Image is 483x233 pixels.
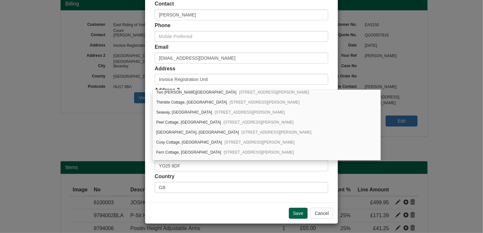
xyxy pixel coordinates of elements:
button: Cancel [310,208,333,219]
div: Thimble Cottage, Cliff Road [153,97,380,107]
span: [STREET_ADDRESS][PERSON_NAME] [223,120,293,125]
label: Address [155,65,175,73]
div: Two Hoots, Cliff Road [153,87,380,97]
label: Email [155,44,169,51]
input: Save [289,208,308,219]
span: [STREET_ADDRESS][PERSON_NAME] [224,150,294,155]
div: Seaway, Cliff Road [153,107,380,117]
label: Phone [155,22,171,29]
span: [STREET_ADDRESS][PERSON_NAME] [241,130,311,135]
span: [STREET_ADDRESS][PERSON_NAME] [239,90,309,95]
div: Fern Cottage, Cliff Road [153,147,380,157]
span: [STREET_ADDRESS][PERSON_NAME] [215,110,285,115]
label: Contact [155,0,174,8]
div: Cosy Cottage, Cliff Road [153,137,380,147]
span: [STREET_ADDRESS][PERSON_NAME] [225,140,295,145]
input: Mobile Preferred [155,31,328,42]
div: Peel Cottage, Cliff Road [153,117,380,127]
label: Country [155,173,174,180]
span: [STREET_ADDRESS][PERSON_NAME] [230,100,300,105]
label: Address 2 [155,86,180,94]
div: Cobblestones, Cliff Road [153,157,380,167]
div: College Farm, Cliff Road [153,127,380,137]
